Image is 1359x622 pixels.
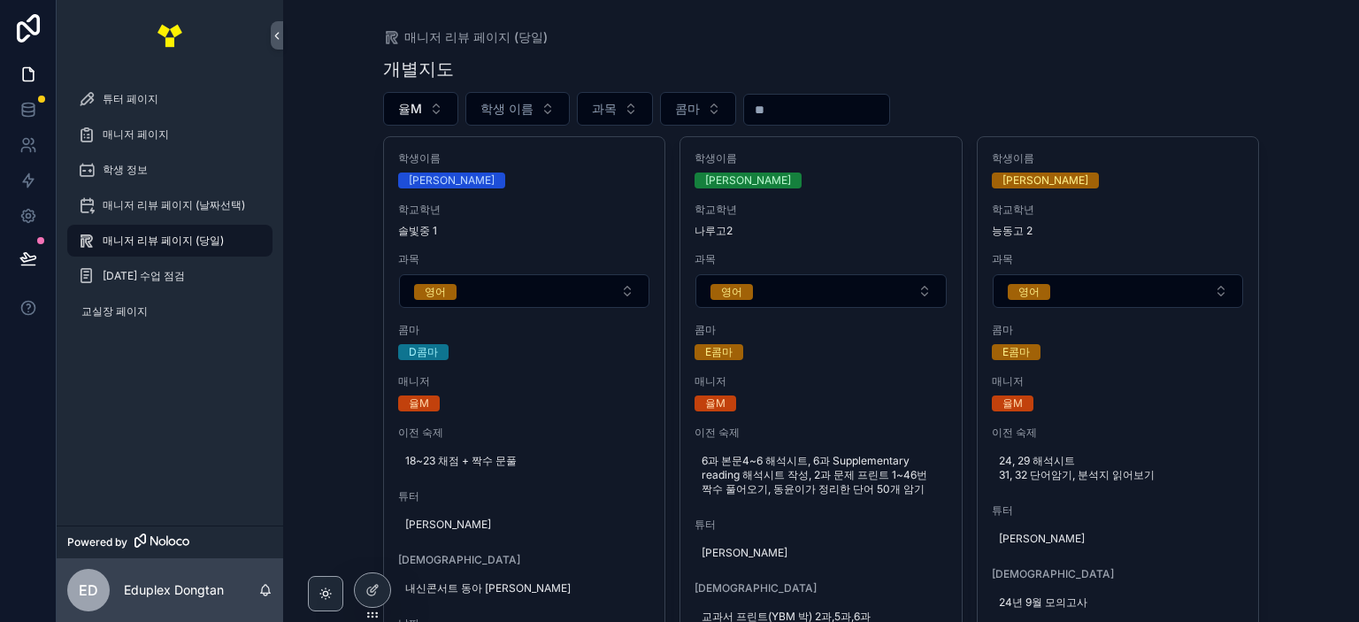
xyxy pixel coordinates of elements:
[103,163,148,177] span: 학생 정보
[577,92,653,126] button: Select Button
[398,323,651,337] span: 콤마
[67,119,273,150] a: 매니저 페이지
[103,234,224,248] span: 매니저 리뷰 페이지 (당일)
[992,567,1245,581] span: [DEMOGRAPHIC_DATA]
[592,100,617,118] span: 과목
[57,71,283,350] div: scrollable content
[660,92,736,126] button: Select Button
[1002,344,1030,360] div: E콤마
[993,274,1244,308] button: Select Button
[992,203,1245,217] span: 학교학년
[79,580,98,601] span: ED
[999,532,1238,546] span: [PERSON_NAME]
[992,252,1245,266] span: 과목
[695,323,948,337] span: 콤마
[992,224,1245,238] span: 능동고 2
[103,269,185,283] span: [DATE] 수업 점검
[721,284,742,300] div: 영어
[675,100,700,118] span: 콤마
[695,274,947,308] button: Select Button
[409,173,495,188] div: [PERSON_NAME]
[398,252,651,266] span: 과목
[1002,395,1023,411] div: 율M
[399,274,650,308] button: Select Button
[465,92,570,126] button: Select Button
[695,581,948,595] span: [DEMOGRAPHIC_DATA]
[398,203,651,217] span: 학교학년
[67,296,273,327] a: 교실장 페이지
[480,100,534,118] span: 학생 이름
[67,225,273,257] a: 매니저 리뷰 페이지 (당일)
[992,503,1245,518] span: 튜터
[156,21,184,50] img: App logo
[398,151,651,165] span: 학생이름
[383,92,458,126] button: Select Button
[705,173,791,188] div: [PERSON_NAME]
[695,374,948,388] span: 매니저
[409,344,438,360] div: D콤마
[695,518,948,532] span: 튜터
[425,284,446,300] div: 영어
[999,454,1238,482] span: 24, 29 해석시트 31, 32 단어암기, 분석지 읽어보기
[992,151,1245,165] span: 학생이름
[103,92,158,106] span: 튜터 페이지
[398,374,651,388] span: 매니저
[81,304,148,319] span: 교실장 페이지
[103,198,245,212] span: 매니저 리뷰 페이지 (날짜선택)
[103,127,169,142] span: 매니저 페이지
[398,100,422,118] span: 율M
[398,553,651,567] span: [DEMOGRAPHIC_DATA]
[409,395,429,411] div: 율M
[1002,173,1088,188] div: [PERSON_NAME]
[695,151,948,165] span: 학생이름
[705,344,733,360] div: E콤마
[695,426,948,440] span: 이전 숙제
[702,454,941,496] span: 6과 본문4~6 해석시트, 6과 Supplementary reading 해석시트 작성, 2과 문제 프린트 1~46번 짝수 풀어오기, 동윤이가 정리한 단어 50개 암기
[383,28,548,46] a: 매니저 리뷰 페이지 (당일)
[405,518,644,532] span: [PERSON_NAME]
[695,252,948,266] span: 과목
[398,224,651,238] span: 솔빛중 1
[695,203,948,217] span: 학교학년
[67,83,273,115] a: 튜터 페이지
[999,595,1238,610] span: 24년 9월 모의고사
[398,489,651,503] span: 튜터
[67,189,273,221] a: 매니저 리뷰 페이지 (날짜선택)
[992,374,1245,388] span: 매니저
[57,526,283,558] a: Powered by
[67,154,273,186] a: 학생 정보
[398,426,651,440] span: 이전 숙제
[992,426,1245,440] span: 이전 숙제
[67,535,127,549] span: Powered by
[992,323,1245,337] span: 콤마
[405,581,644,595] span: 내신콘서트 동아 [PERSON_NAME]
[405,454,644,468] span: 18~23 채점 + 짝수 문풀
[404,28,548,46] span: 매니저 리뷰 페이지 (당일)
[383,57,454,81] h1: 개별지도
[67,260,273,292] a: [DATE] 수업 점검
[124,581,224,599] p: Eduplex Dongtan
[702,546,941,560] span: [PERSON_NAME]
[1018,284,1040,300] div: 영어
[695,224,948,238] span: 나루고2
[705,395,726,411] div: 율M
